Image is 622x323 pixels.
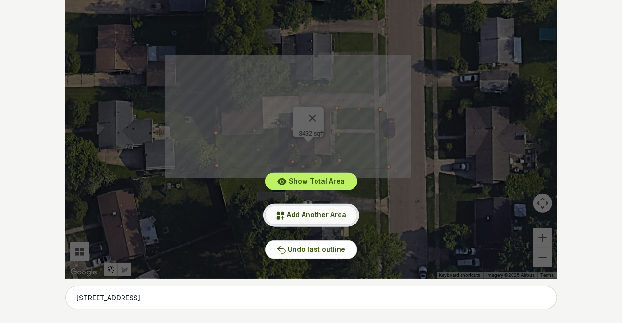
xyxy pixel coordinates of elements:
button: Show Total Area [265,173,357,190]
span: Show Total Area [289,177,345,185]
button: Undo last outline [265,240,357,259]
button: Add Another Area [265,206,357,224]
span: Add Another Area [287,211,347,219]
span: Undo last outline [288,245,346,253]
input: Enter your address to get started [65,286,557,310]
